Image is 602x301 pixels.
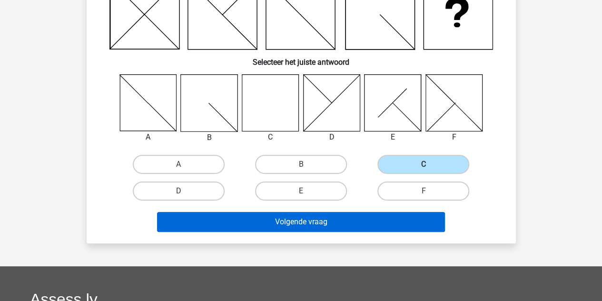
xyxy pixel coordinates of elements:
label: F [377,181,469,201]
div: C [235,131,306,143]
label: A [133,155,225,174]
label: B [255,155,347,174]
div: A [112,131,184,143]
label: C [377,155,469,174]
button: Volgende vraag [157,212,445,232]
h6: Selecteer het juiste antwoord [102,50,501,67]
label: D [133,181,225,201]
div: F [418,131,490,143]
div: E [357,131,429,143]
div: B [173,132,245,143]
label: E [255,181,347,201]
div: D [296,131,368,143]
